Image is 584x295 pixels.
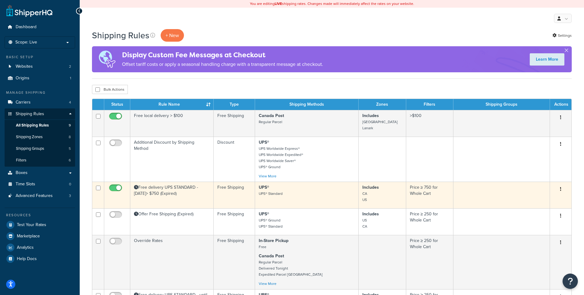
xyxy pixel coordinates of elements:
[5,61,75,72] li: Websites
[259,173,277,179] a: View More
[16,76,29,81] span: Origins
[530,53,564,66] a: Learn More
[214,137,255,182] td: Discount
[5,97,75,108] li: Carriers
[16,170,28,176] span: Boxes
[214,235,255,289] td: Free Shipping
[259,244,266,250] small: Free
[92,46,122,72] img: duties-banner-06bc72dcb5fe05cb3f9472aba00be2ae8eb53ab6f0d8bb03d382ba314ac3c341.png
[5,179,75,190] a: Time Slots 0
[362,112,379,119] strong: Includes
[406,182,453,208] td: Price ≥ 750 for Whole Cart
[104,99,130,110] th: Status
[17,256,37,262] span: Help Docs
[130,99,214,110] th: Rule Name : activate to sort column ascending
[5,108,75,120] a: Shipping Rules
[259,281,277,286] a: View More
[5,167,75,179] a: Boxes
[69,146,71,151] span: 5
[5,253,75,264] a: Help Docs
[161,29,184,42] p: + New
[16,146,44,151] span: Shipping Groups
[17,222,46,228] span: Test Your Rates
[406,99,453,110] th: Filters
[5,73,75,84] li: Origins
[5,108,75,167] li: Shipping Rules
[214,208,255,235] td: Free Shipping
[5,90,75,95] div: Manage Shipping
[5,190,75,202] a: Advanced Features 3
[5,61,75,72] a: Websites 2
[5,131,75,143] a: Shipping Zones 8
[259,217,283,229] small: UPS® Ground UPS® Standard
[259,237,288,244] strong: In-Store Pickup
[406,208,453,235] td: Price ≥ 250 for Whole Cart
[359,99,406,110] th: Zones
[259,259,323,277] small: Regular Parcel Delivered Tonight Expedited Parcel [GEOGRAPHIC_DATA]
[16,100,31,105] span: Carriers
[69,123,71,128] span: 9
[17,245,34,250] span: Analytics
[5,120,75,131] li: All Shipping Rules
[16,158,26,163] span: Filters
[92,85,128,94] button: Bulk Actions
[5,155,75,166] a: Filters 6
[5,242,75,253] a: Analytics
[5,219,75,230] a: Test Your Rates
[259,119,282,125] small: Regular Parcel
[69,193,71,199] span: 3
[214,110,255,137] td: Free Shipping
[550,99,571,110] th: Actions
[255,99,359,110] th: Shipping Methods
[69,134,71,140] span: 8
[130,235,214,289] td: Override Rates
[259,253,284,259] strong: Canada Post
[259,112,284,119] strong: Canada Post
[6,5,52,17] a: ShipperHQ Home
[5,190,75,202] li: Advanced Features
[69,100,71,105] span: 4
[130,110,214,137] td: Free local delivery > $100
[69,182,71,187] span: 0
[5,155,75,166] li: Filters
[70,76,71,81] span: 1
[362,217,367,229] small: US CA
[92,29,149,41] h1: Shipping Rules
[406,235,453,289] td: Price ≥ 250 for Whole Cart
[5,21,75,33] a: Dashboard
[5,213,75,218] div: Resources
[214,182,255,208] td: Free Shipping
[16,25,36,30] span: Dashboard
[5,55,75,60] div: Basic Setup
[259,139,269,146] strong: UPS®
[130,137,214,182] td: Additional Discount by Shipping Method
[275,1,282,6] b: LIVE
[5,120,75,131] a: All Shipping Rules 9
[69,158,71,163] span: 6
[362,119,398,131] small: [GEOGRAPHIC_DATA] Lanark
[5,73,75,84] a: Origins 1
[15,40,37,45] span: Scope: Live
[259,146,303,170] small: UPS Worldwide Express® UPS Worldwide Expedited® UPS Worldwide Saver® UPS® Ground
[17,234,40,239] span: Marketplace
[259,211,269,217] strong: UPS®
[5,179,75,190] li: Time Slots
[5,143,75,154] li: Shipping Groups
[16,64,33,69] span: Websites
[5,131,75,143] li: Shipping Zones
[130,208,214,235] td: Offer Free Shipping (Expired)
[122,50,323,60] h4: Display Custom Fee Messages at Checkout
[563,274,578,289] button: Open Resource Center
[5,143,75,154] a: Shipping Groups 5
[552,31,572,40] a: Settings
[16,123,49,128] span: All Shipping Rules
[16,193,53,199] span: Advanced Features
[69,64,71,69] span: 2
[5,231,75,242] a: Marketplace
